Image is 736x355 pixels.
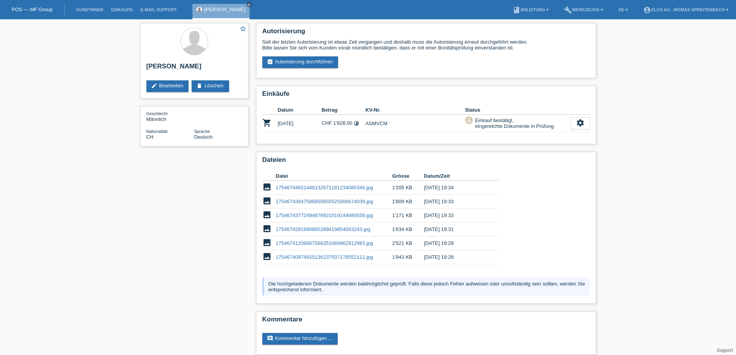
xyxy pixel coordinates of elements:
i: assignment_turned_in [267,59,273,65]
a: 17546743947586850955525006674039.jpg [276,199,373,204]
td: 1'171 KB [392,209,424,223]
th: Betrag [321,105,365,115]
td: [DATE] 19:33 [424,195,487,209]
i: delete [196,83,202,89]
i: book [513,6,520,14]
i: image [262,252,272,261]
div: Einkauf bestätigt, eingereichte Dokumente in Prüfung [473,116,554,130]
i: build [564,6,572,14]
h2: Autorisierung [262,27,590,39]
td: 1'634 KB [392,223,424,236]
a: buildWerkzeuge ▾ [560,7,607,12]
td: [DATE] 19:28 [424,250,487,264]
td: ASMVCM [365,115,465,132]
h2: Einkäufe [262,90,590,102]
i: image [262,210,272,219]
td: 1'943 KB [392,250,424,264]
th: Status [465,105,571,115]
i: close [247,3,251,7]
i: 6 Raten [354,121,359,126]
i: account_circle [643,6,651,14]
a: deleteLöschen [192,80,229,92]
div: Die hochgeladenen Dokumente werden baldmöglichst geprüft. Falls diese jedoch Fehler aufweisen ode... [262,278,590,296]
a: DE ▾ [615,7,632,12]
td: [DATE] 19:33 [424,209,487,223]
a: assignment_turned_inAutorisierung durchführen [262,56,338,68]
div: Männlich [146,110,194,122]
td: CHF 1'828.00 [321,115,365,132]
td: [DATE] 19:34 [424,181,487,195]
i: star_border [240,25,246,32]
h2: [PERSON_NAME] [146,63,242,74]
a: POS — MF Group [12,7,53,12]
i: image [262,238,272,247]
a: 17546744651448132671181234080346.jpg [276,185,373,190]
th: KV-Nr. [365,105,465,115]
td: 1'809 KB [392,195,424,209]
td: [DATE] 19:28 [424,236,487,250]
a: 17546741206667566351069962912983.jpg [276,240,373,246]
h2: Dateien [262,156,590,168]
a: Support [717,348,733,353]
a: 17546740974925136237507178552111.jpg [276,254,373,260]
th: Datei [276,172,392,181]
span: Schweiz [146,134,154,140]
a: account_circleXLCH AG - Mömax Spreitenbach ▾ [639,7,732,12]
a: [PERSON_NAME] [204,7,246,12]
span: Geschlecht [146,111,168,116]
a: star_border [240,25,246,33]
td: 1'205 KB [392,181,424,195]
i: image [262,224,272,233]
a: close [246,2,252,7]
th: Datum/Zeit [424,172,487,181]
th: Grösse [392,172,424,181]
i: POSP00025909 [262,118,272,127]
span: Deutsch [194,134,213,140]
a: editBearbeiten [146,80,189,92]
a: Kund*innen [72,7,107,12]
td: [DATE] 19:31 [424,223,487,236]
a: 17546743772494876921019144980559.jpg [276,212,373,218]
i: image [262,182,272,192]
i: comment [267,335,273,341]
a: 1754674281990865289419854003243.jpg [276,226,371,232]
span: Sprache [194,129,210,134]
a: commentKommentar hinzufügen ... [262,333,338,345]
i: edit [151,83,157,89]
th: Datum [278,105,322,115]
a: bookAnleitung ▾ [509,7,552,12]
i: settings [576,119,585,127]
span: Nationalität [146,129,168,134]
h2: Kommentare [262,316,590,327]
i: image [262,196,272,206]
i: approval [466,117,472,122]
td: 2'521 KB [392,236,424,250]
div: Seit der letzten Autorisierung ist etwas Zeit vergangen und deshalb muss die Autorisierung erneut... [262,39,590,51]
a: E-Mail Support [137,7,181,12]
td: [DATE] [278,115,322,132]
a: Einkäufe [107,7,136,12]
